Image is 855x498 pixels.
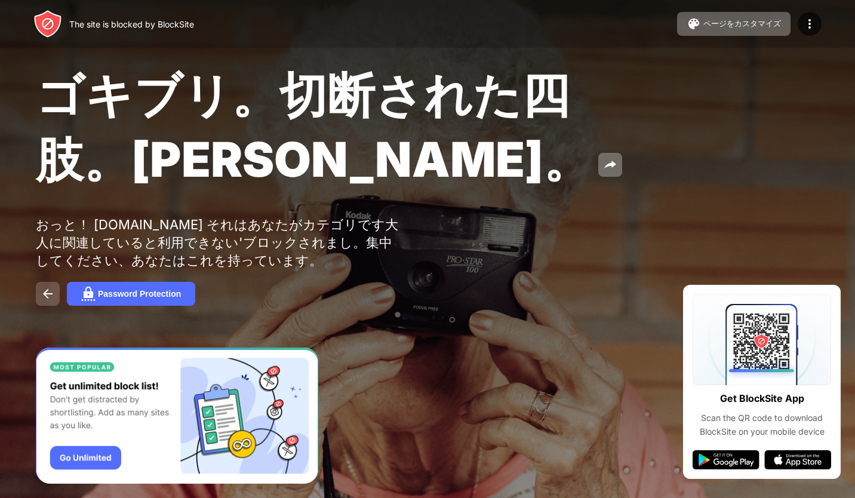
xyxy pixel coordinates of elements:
img: share.svg [603,158,617,172]
img: app-store.svg [764,450,831,469]
div: Get BlockSite App [720,390,804,407]
img: header-logo.svg [33,10,62,38]
div: Password Protection [98,289,181,299]
div: ページをカスタマイズ [703,19,781,29]
img: password.svg [81,287,96,301]
button: ページをカスタマイズ [677,12,791,36]
img: back.svg [41,287,55,301]
span: ゴキブリ。切断された四肢。[PERSON_NAME]。 [36,66,591,188]
button: Password Protection [67,282,195,306]
div: Scan the QR code to download BlockSite on your mobile device [693,411,831,438]
div: おっと！ [DOMAIN_NAME] それはあなたがカテゴリです大人に関連していると利用できない'ブロックされまし。集中してください、あなたはこれを持っています。 [36,216,405,270]
img: pallet.svg [687,17,701,31]
img: google-play.svg [693,450,759,469]
iframe: Banner [36,348,318,484]
img: menu-icon.svg [802,17,817,31]
div: The site is blocked by BlockSite [69,19,194,29]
